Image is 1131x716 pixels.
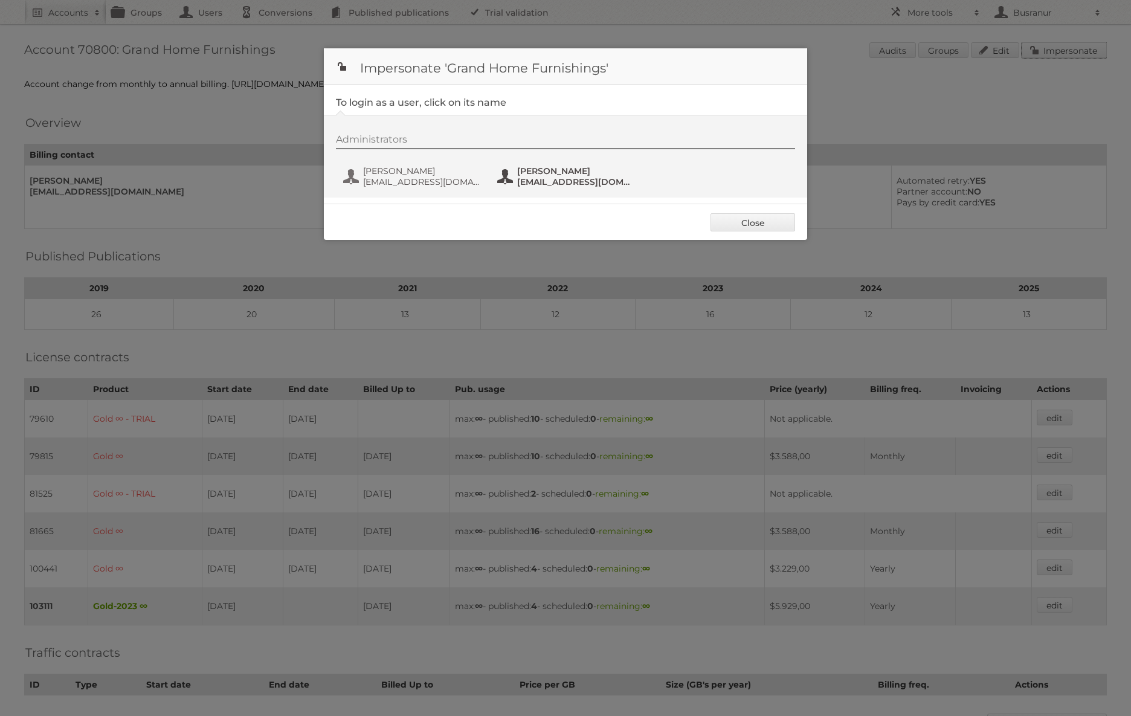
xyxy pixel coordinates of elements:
a: Close [710,213,795,231]
span: [PERSON_NAME] [517,166,634,176]
h1: Impersonate 'Grand Home Furnishings' [324,48,807,85]
span: [EMAIL_ADDRESS][DOMAIN_NAME] [363,176,480,187]
div: Administrators [336,134,795,149]
span: [EMAIL_ADDRESS][DOMAIN_NAME] [517,176,634,187]
button: [PERSON_NAME] [EMAIL_ADDRESS][DOMAIN_NAME] [496,164,638,189]
button: [PERSON_NAME] [EMAIL_ADDRESS][DOMAIN_NAME] [342,164,484,189]
legend: To login as a user, click on its name [336,97,506,108]
span: [PERSON_NAME] [363,166,480,176]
